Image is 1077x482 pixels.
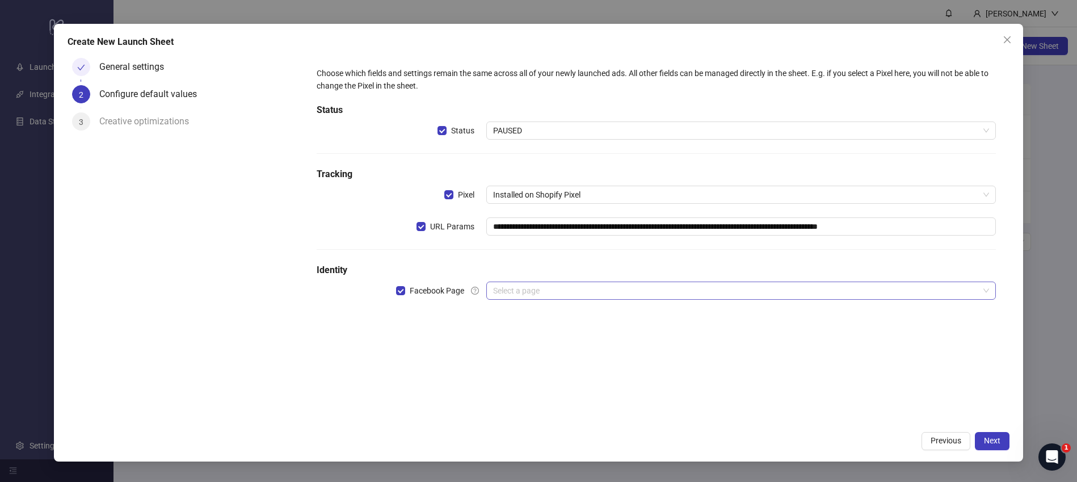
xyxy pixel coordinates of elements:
span: Previous [931,436,961,445]
span: Next [984,436,1000,445]
h5: Status [317,103,996,117]
button: Close [998,31,1016,49]
h5: Identity [317,263,996,277]
span: 1 [1062,443,1071,452]
div: Choose which fields and settings remain the same across all of your newly launched ads. All other... [317,67,996,92]
div: Create New Launch Sheet [68,35,1009,49]
span: 2 [79,90,83,99]
div: Creative optimizations [99,112,198,131]
span: check [77,64,85,72]
span: URL Params [426,220,479,233]
span: Facebook Page [405,284,469,297]
div: Configure default values [99,85,206,103]
span: Pixel [453,188,479,201]
h5: Tracking [317,167,996,181]
span: 3 [79,118,83,127]
span: PAUSED [493,122,989,139]
span: Status [447,124,479,137]
div: General settings [99,58,173,76]
span: question-circle [471,287,479,295]
button: Previous [922,432,970,450]
button: Next [975,432,1009,450]
span: Installed on Shopify Pixel [493,186,989,203]
iframe: Intercom live chat [1038,443,1066,471]
span: close [1003,35,1012,44]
